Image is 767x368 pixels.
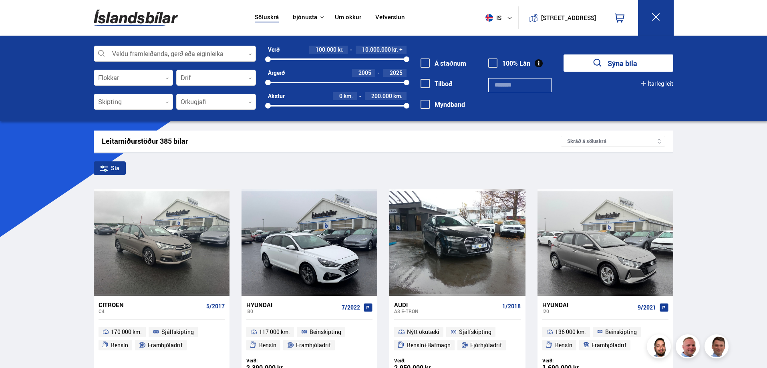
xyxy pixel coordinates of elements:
[706,336,730,360] img: FbJEzSuNWCJXmdc-.webp
[148,340,183,350] span: Framhjóladrif
[296,340,331,350] span: Framhjóladrif
[99,308,203,314] div: C4
[459,327,491,337] span: Sjálfskipting
[339,92,342,100] span: 0
[523,6,600,29] a: [STREET_ADDRESS]
[482,14,502,22] span: is
[255,14,279,22] a: Söluskrá
[542,301,634,308] div: Hyundai
[371,92,392,100] span: 200.000
[335,14,361,22] a: Um okkur
[161,327,194,337] span: Sjálfskipting
[421,101,465,108] label: Myndband
[421,60,466,67] label: Á staðnum
[246,358,310,364] div: Verð:
[362,46,391,53] span: 10.000.000
[259,327,290,337] span: 117 000 km.
[421,80,453,87] label: Tilboð
[677,336,701,360] img: siFngHWaQ9KaOqBr.png
[482,6,518,30] button: is
[102,137,561,145] div: Leitarniðurstöður 385 bílar
[394,308,499,314] div: A3 E-TRON
[542,308,634,314] div: i20
[648,336,672,360] img: nhp88E3Fdnt1Opn2.png
[338,46,344,53] span: kr.
[542,358,606,364] div: Verð:
[342,304,360,311] span: 7/2022
[564,54,673,72] button: Sýna bíla
[111,340,128,350] span: Bensín
[407,340,451,350] span: Bensín+Rafmagn
[246,301,338,308] div: Hyundai
[394,301,499,308] div: Audi
[375,14,405,22] a: Vefverslun
[268,46,280,53] div: Verð
[555,327,586,337] span: 136 000 km.
[394,358,457,364] div: Verð:
[392,46,398,53] span: kr.
[268,70,285,76] div: Árgerð
[485,14,493,22] img: svg+xml;base64,PHN2ZyB4bWxucz0iaHR0cDovL3d3dy53My5vcmcvMjAwMC9zdmciIHdpZHRoPSI1MTIiIGhlaWdodD0iNT...
[344,93,353,99] span: km.
[293,14,317,21] button: Þjónusta
[638,304,656,311] span: 9/2021
[592,340,626,350] span: Framhjóladrif
[502,303,521,310] span: 1/2018
[605,327,637,337] span: Beinskipting
[316,46,336,53] span: 100.000
[488,60,530,67] label: 100% Lán
[206,303,225,310] span: 5/2017
[561,136,665,147] div: Skráð á söluskrá
[358,69,371,76] span: 2005
[310,327,341,337] span: Beinskipting
[94,161,126,175] div: Sía
[641,80,673,87] button: Ítarleg leit
[246,308,338,314] div: i30
[94,5,178,31] img: G0Ugv5HjCgRt.svg
[390,69,403,76] span: 2025
[407,327,439,337] span: Nýtt ökutæki
[399,46,403,53] span: +
[555,340,572,350] span: Bensín
[99,301,203,308] div: Citroen
[111,327,142,337] span: 170 000 km.
[259,340,276,350] span: Bensín
[6,3,30,27] button: Opna LiveChat spjallviðmót
[393,93,403,99] span: km.
[268,93,285,99] div: Akstur
[544,14,593,21] button: [STREET_ADDRESS]
[470,340,502,350] span: Fjórhjóladrif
